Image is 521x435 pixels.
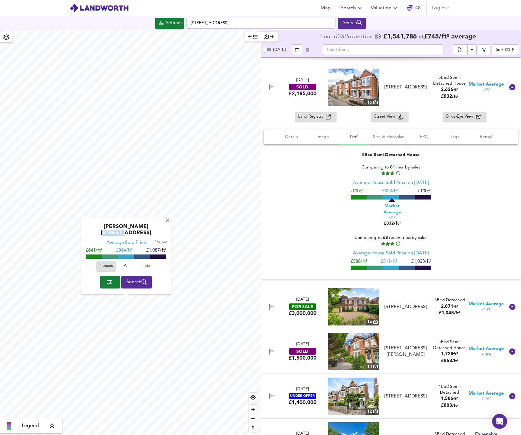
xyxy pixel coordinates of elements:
[295,112,336,122] button: Land Registry
[452,359,458,363] span: / ft²
[289,84,316,90] div: SOLD
[412,133,436,141] span: EPC
[116,262,136,271] button: All
[320,34,374,40] div: Found 35 Propert ies
[424,34,476,40] span: £ 745 / ft² average
[429,2,452,14] button: Log out
[373,133,405,141] span: Size & Floorplan
[492,414,507,429] div: Open Intercom Messenger
[509,303,516,311] svg: Show Details
[341,4,363,12] span: Search
[376,202,407,226] div: £832/ft²
[366,363,379,370] div: 13
[371,4,399,12] span: Valuation
[481,307,491,313] span: +14%
[439,311,460,316] span: £ 1,045
[249,414,258,423] span: Zoom out
[22,422,39,430] span: Legend
[381,259,397,264] span: £ 811/ft²
[328,69,379,106] img: property thumbnail
[339,19,365,27] div: Search
[407,4,421,12] a: 48
[383,393,429,400] div: [STREET_ADDRESS]
[371,112,408,122] button: Street View
[383,235,388,240] span: 63
[328,378,379,415] a: property thumbnail 12
[106,240,146,246] div: Average Sold Price
[298,113,326,120] span: Land Registry
[165,218,170,224] div: X
[311,133,335,141] span: Image
[452,404,458,408] span: / ft²
[441,304,453,309] span: 2,871
[496,47,504,53] div: Sort
[126,278,147,286] span: Search
[163,241,167,244] span: m²
[469,390,504,397] span: Market Average
[446,113,476,120] span: Birds-Eye View
[70,3,129,13] img: logo
[509,348,516,355] svg: Show Details
[84,224,168,240] div: [PERSON_NAME][STREET_ADDRESS]
[454,311,460,315] span: / ft²
[280,133,303,141] span: Details
[318,4,333,12] span: Map
[328,288,379,325] img: property thumbnail
[383,304,429,310] div: [STREET_ADDRESS]
[431,384,468,396] div: 4 Bed Semi-Detached
[453,88,458,92] span: ft²
[328,378,379,415] img: property thumbnail
[289,393,316,399] div: UNDER OFFER
[366,408,379,415] div: 12
[469,346,504,352] span: Market Average
[322,44,443,55] input: Text Filter...
[469,81,504,88] span: Market Average
[453,352,458,356] span: ft²
[441,87,453,92] span: 2,626
[136,262,156,271] button: Flats
[453,397,458,401] span: ft²
[249,423,258,432] button: Reset bearing to north
[382,189,398,194] span: £ 823/ft²
[296,387,309,392] div: [DATE]
[404,2,424,14] button: 48
[116,249,132,253] span: £ 864/ft²
[249,414,258,423] button: Zoom out
[383,84,429,91] div: [STREET_ADDRESS]
[353,180,429,186] div: Average House Sold Price on [DATE]
[350,164,431,176] div: Comparing to nearby sales
[431,75,468,87] div: 5 Bed Semi-Detached House
[166,19,182,27] div: Settings
[366,99,379,106] div: 16
[316,2,336,14] button: Map
[146,249,166,253] span: £1,087/ft²
[411,259,431,264] span: £1,033/ft²
[481,397,491,402] span: +19%
[443,112,486,122] button: Birds-Eye View
[289,348,316,355] div: SOLD
[362,152,420,158] div: 5 Bed Semi-Detached House
[376,203,407,215] span: Market Average
[509,392,516,400] svg: Show Details
[483,88,490,93] span: +2%
[121,276,152,288] button: Search
[443,133,467,141] span: Tags
[441,397,453,401] span: 1,586
[249,423,258,432] span: Reset bearing to north
[155,241,158,244] span: ft²
[328,333,379,370] img: property thumbnail
[441,403,458,408] span: £ 883
[380,304,431,310] div: Alleyn Road, Dulwich, London, SE21 8AB
[453,44,477,55] div: split button
[137,263,154,270] span: Flats
[289,90,317,97] div: £2,185,000
[431,339,468,351] div: 5 Bed Semi-Detached House
[273,48,285,52] span: [DATE]
[383,345,429,358] div: [STREET_ADDRESS][PERSON_NAME]
[452,95,458,99] span: / ft²
[155,18,184,29] button: Settings
[338,18,366,29] button: Search
[249,405,258,414] span: Zoom in
[350,189,363,194] span: -100%
[380,393,431,400] div: South Croxted Road, West Dulwich, London, SE21 8AX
